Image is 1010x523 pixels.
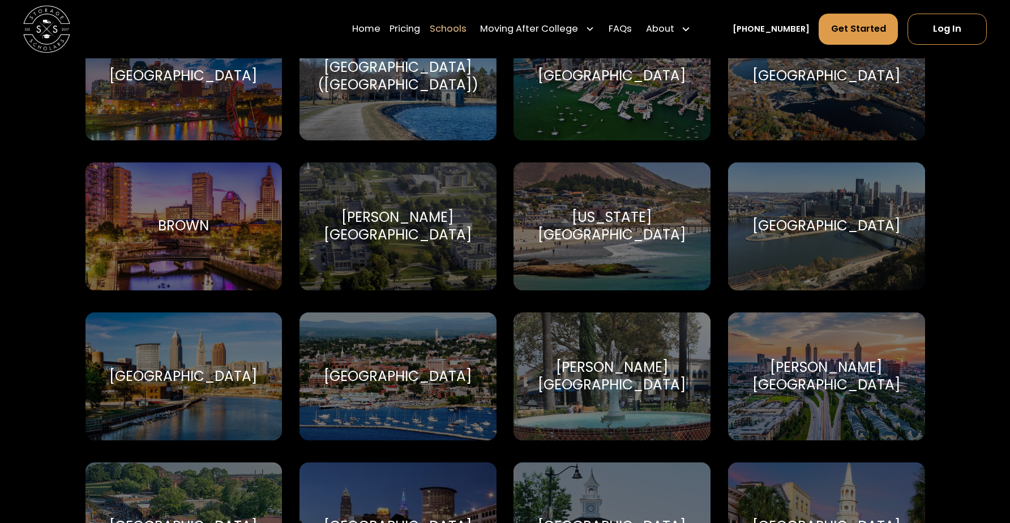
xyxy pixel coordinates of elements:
a: Go to selected school [513,12,711,140]
div: [PERSON_NAME][GEOGRAPHIC_DATA] [314,209,482,244]
div: [GEOGRAPHIC_DATA] [109,67,258,85]
a: Get Started [819,14,898,45]
div: [GEOGRAPHIC_DATA] ([GEOGRAPHIC_DATA]) [314,59,482,94]
a: Go to selected school [85,162,283,291]
a: Go to selected school [728,162,925,291]
a: [PHONE_NUMBER] [733,23,810,36]
a: Log In [908,14,987,45]
a: Home [352,13,380,46]
a: Go to selected school [85,12,283,140]
a: Go to selected school [299,312,497,441]
div: [GEOGRAPHIC_DATA] [109,368,258,385]
a: Go to selected school [85,312,283,441]
div: [PERSON_NAME][GEOGRAPHIC_DATA] [528,359,696,394]
div: [GEOGRAPHIC_DATA] [752,217,901,235]
img: Storage Scholars main logo [23,6,70,52]
a: Go to selected school [728,12,925,140]
a: Go to selected school [299,162,497,291]
div: [PERSON_NAME][GEOGRAPHIC_DATA] [742,359,911,394]
a: Go to selected school [513,312,711,441]
div: [US_STATE][GEOGRAPHIC_DATA] [528,209,696,244]
a: Go to selected school [728,312,925,441]
a: home [23,6,70,52]
div: About [646,22,674,36]
div: Moving After College [476,13,599,46]
a: Go to selected school [299,12,497,140]
a: Pricing [390,13,420,46]
div: Brown [158,217,209,235]
div: [GEOGRAPHIC_DATA] [324,368,472,385]
div: About [641,13,695,46]
div: [GEOGRAPHIC_DATA] [538,67,686,85]
a: Schools [430,13,467,46]
div: Moving After College [480,22,578,36]
a: FAQs [609,13,632,46]
a: Go to selected school [513,162,711,291]
div: [GEOGRAPHIC_DATA] [752,67,901,85]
